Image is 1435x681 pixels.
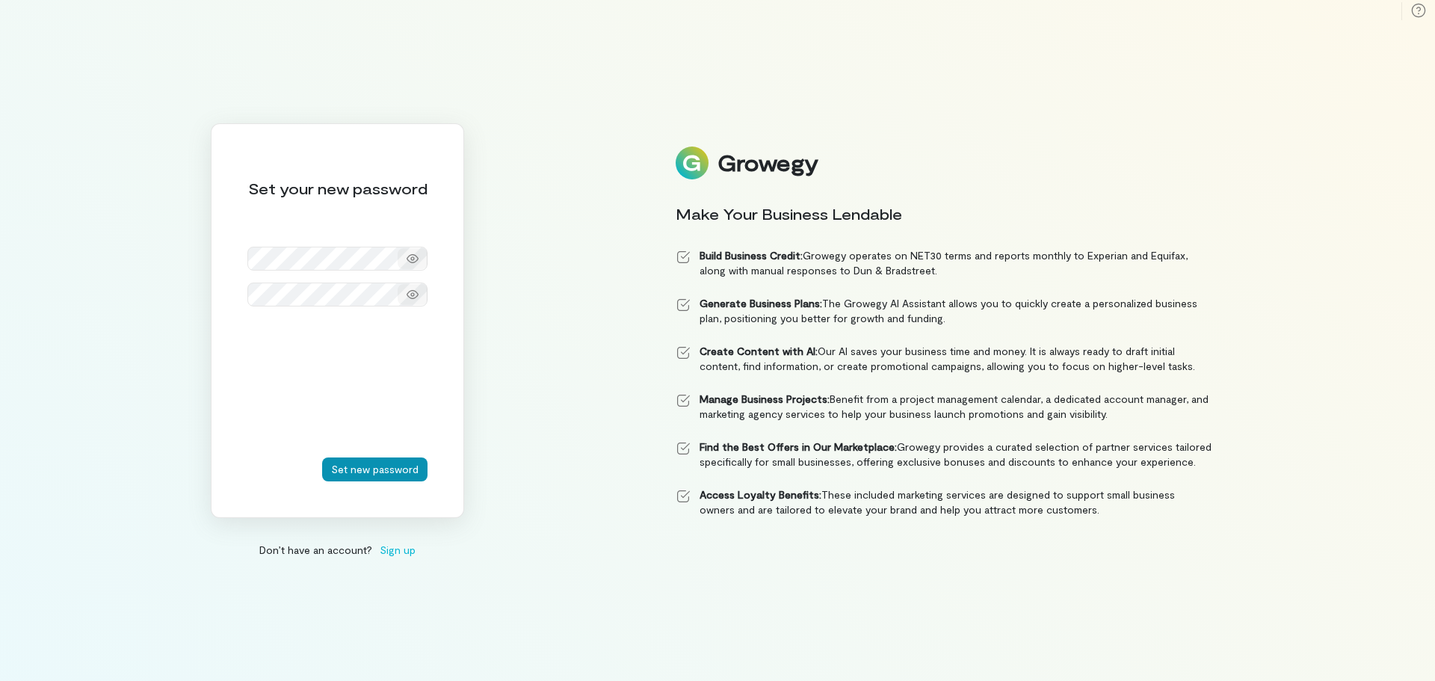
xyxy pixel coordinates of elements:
strong: Create Content with AI: [700,345,818,357]
strong: Find the Best Offers in Our Marketplace: [700,440,897,453]
li: The Growegy AI Assistant allows you to quickly create a personalized business plan, positioning y... [676,296,1212,326]
div: Don’t have an account? [211,542,464,558]
li: Growegy operates on NET30 terms and reports monthly to Experian and Equifax, along with manual re... [676,248,1212,278]
img: Logo [676,147,709,179]
span: Sign up [380,542,416,558]
li: Benefit from a project management calendar, a dedicated account manager, and marketing agency ser... [676,392,1212,422]
strong: Generate Business Plans: [700,297,822,309]
strong: Access Loyalty Benefits: [700,488,821,501]
strong: Build Business Credit: [700,249,803,262]
button: Set new password [322,457,428,481]
li: These included marketing services are designed to support small business owners and are tailored ... [676,487,1212,517]
li: Our AI saves your business time and money. It is always ready to draft initial content, find info... [676,344,1212,374]
div: Growegy [717,150,818,176]
strong: Manage Business Projects: [700,392,830,405]
div: Set your new password [247,178,428,199]
div: Make Your Business Lendable [676,203,1212,224]
li: Growegy provides a curated selection of partner services tailored specifically for small business... [676,440,1212,469]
